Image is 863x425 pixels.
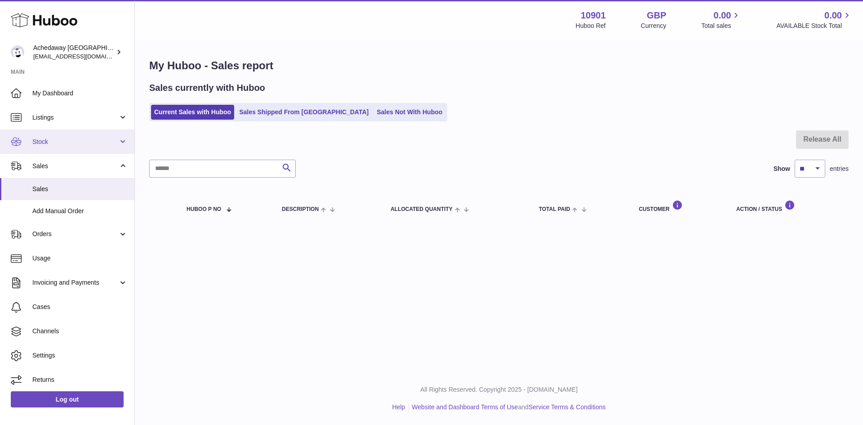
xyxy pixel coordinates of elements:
[149,82,265,94] h2: Sales currently with Huboo
[830,165,849,173] span: entries
[539,206,570,212] span: Total paid
[32,89,128,98] span: My Dashboard
[32,162,118,170] span: Sales
[647,9,666,22] strong: GBP
[32,327,128,336] span: Channels
[32,207,128,215] span: Add Manual Order
[576,22,606,30] div: Huboo Ref
[701,22,741,30] span: Total sales
[32,254,128,263] span: Usage
[392,403,405,411] a: Help
[776,22,852,30] span: AVAILABLE Stock Total
[824,9,842,22] span: 0.00
[32,138,118,146] span: Stock
[142,385,856,394] p: All Rights Reserved. Copyright 2025 - [DOMAIN_NAME]
[282,206,319,212] span: Description
[149,58,849,73] h1: My Huboo - Sales report
[33,53,132,60] span: [EMAIL_ADDRESS][DOMAIN_NAME]
[776,9,852,30] a: 0.00 AVAILABLE Stock Total
[236,105,372,120] a: Sales Shipped From [GEOGRAPHIC_DATA]
[187,206,221,212] span: Huboo P no
[409,403,605,412] li: and
[529,403,606,411] a: Service Terms & Conditions
[736,200,840,212] div: Action / Status
[32,185,128,193] span: Sales
[374,105,445,120] a: Sales Not With Huboo
[32,303,128,311] span: Cases
[11,391,124,407] a: Log out
[412,403,518,411] a: Website and Dashboard Terms of Use
[32,351,128,360] span: Settings
[701,9,741,30] a: 0.00 Total sales
[714,9,731,22] span: 0.00
[32,113,118,122] span: Listings
[32,278,118,287] span: Invoicing and Payments
[32,376,128,384] span: Returns
[33,44,114,61] div: Achedaway [GEOGRAPHIC_DATA]
[639,200,718,212] div: Customer
[581,9,606,22] strong: 10901
[151,105,234,120] a: Current Sales with Huboo
[774,165,790,173] label: Show
[32,230,118,238] span: Orders
[641,22,667,30] div: Currency
[11,45,24,59] img: admin@newpb.co.uk
[391,206,453,212] span: ALLOCATED Quantity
